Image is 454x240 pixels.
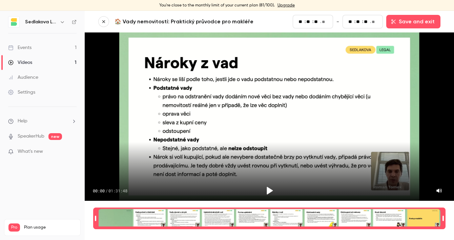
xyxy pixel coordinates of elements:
[98,209,440,228] div: Time range selector
[354,18,355,25] span: :
[115,18,277,26] a: 🏠 Vady nemovitostí: Praktický průvodce pro makléře
[441,208,446,229] div: Time range seconds end time
[8,44,32,51] div: Events
[277,3,295,8] a: Upgrade
[105,188,108,193] span: /
[362,18,363,25] span: :
[298,18,304,25] input: hours
[320,18,321,25] span: .
[18,133,44,140] a: SpeakerHub
[386,15,440,28] button: Save and exit
[25,19,57,25] h6: Sedlakova Legal
[356,18,362,25] input: minutes
[18,148,43,155] span: What's new
[348,18,354,25] input: hours
[48,133,62,140] span: new
[364,18,369,25] input: seconds
[343,15,383,28] fieldset: 01:31:48.94
[372,18,377,26] input: milliseconds
[370,18,371,25] span: .
[261,183,277,199] button: Play
[93,208,98,229] div: Time range seconds start time
[293,15,333,28] fieldset: 00:00.00
[93,188,127,193] div: 00:00
[312,18,313,25] span: :
[322,18,327,26] input: milliseconds
[432,184,446,197] button: Mute
[18,118,27,125] span: Help
[8,118,77,125] li: help-dropdown-opener
[305,18,306,25] span: :
[314,18,319,25] input: seconds
[93,188,105,193] span: 00:00
[306,18,312,25] input: minutes
[8,89,35,96] div: Settings
[8,59,32,66] div: Videos
[85,32,454,201] section: Video player
[336,18,339,26] span: -
[8,74,38,81] div: Audience
[8,223,20,232] span: Pro
[108,188,127,193] span: 01:31:48
[8,17,19,27] img: Sedlakova Legal
[24,225,76,230] span: Plan usage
